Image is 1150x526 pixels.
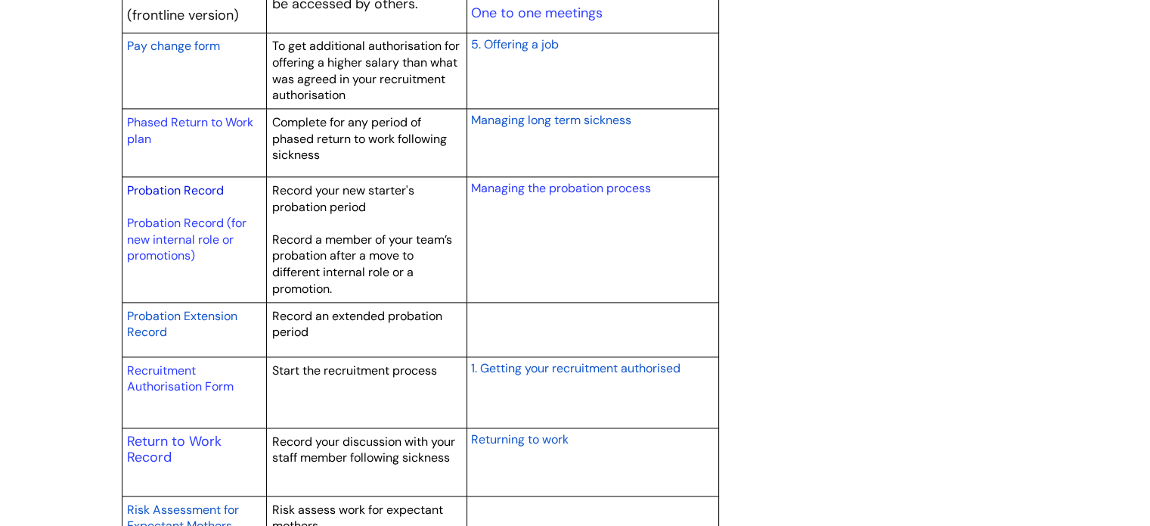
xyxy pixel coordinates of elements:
[272,232,452,297] span: Record a member of your team’s probation after a move to different internal role or a promotion.
[127,114,253,147] a: Phased Return to Work plan
[470,180,650,196] a: Managing the probation process
[272,114,447,163] span: Complete for any period of phased return to work following sickness
[272,363,437,378] span: Start the recruitment process
[470,4,602,22] a: One to one meetings
[127,182,224,198] a: Probation Record
[272,38,460,103] span: To get additional authorisation for offering a higher salary than what was agreed in your recruit...
[470,430,568,448] a: Returning to work
[470,110,631,129] a: Managing long term sickness
[127,38,220,54] span: Pay change form
[127,432,222,467] a: Return to Work Record
[127,363,234,395] a: Recruitment Authorisation Form
[470,112,631,128] span: Managing long term sickness
[127,215,246,263] a: Probation Record (for new internal role or promotions)
[127,307,237,341] a: Probation Extension Record
[272,182,414,215] span: Record your new starter's probation period
[272,308,442,341] span: Record an extended probation period
[470,36,558,52] span: 5. Offering a job
[470,359,680,377] a: 1. Getting your recruitment authorised
[470,360,680,376] span: 1. Getting your recruitment authorised
[272,434,455,466] span: Record your discussion with your staff member following sickness
[127,36,220,54] a: Pay change form
[470,431,568,447] span: Returning to work
[127,308,237,341] span: Probation Extension Record
[470,35,558,53] a: 5. Offering a job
